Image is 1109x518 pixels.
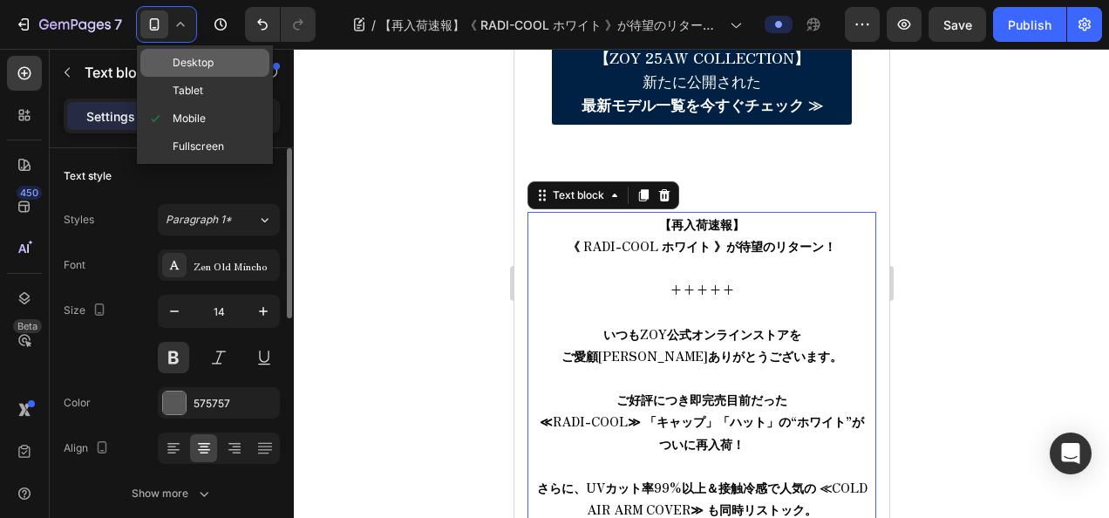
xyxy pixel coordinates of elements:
[7,7,130,42] button: 7
[128,21,247,43] span: 新たに公開された
[17,186,42,200] div: 450
[514,49,889,518] iframe: Design area
[13,319,42,333] div: Beta
[25,364,350,381] span: ≪RADI-COOL≫ 「キャップ」「ハット」の“ホワイト”が
[35,139,93,154] div: Text block
[1050,433,1092,474] div: Open Intercom Messenger
[23,430,353,469] span: さらに、UVカット率99%以上＆接触冷感で人気の ≪COLD AIR ARM COVER≫ も同時リストック。
[158,204,280,235] button: Paragraph 1*
[89,276,287,294] span: いつもZOY公式オンラインストアを
[53,188,322,206] strong: 《 RADI-COOL ホワイト 》が待望のリターン！
[64,299,110,323] div: Size
[114,14,122,35] p: 7
[132,485,213,502] div: Show more
[173,54,214,72] span: Desktop
[245,7,316,42] div: Undo/Redo
[173,82,203,99] span: Tablet
[155,232,221,249] span: +++++
[929,7,986,42] button: Save
[194,258,276,274] div: Zen Old Mincho
[85,62,233,83] p: Text block
[67,44,309,66] strong: 最新モデル一覧を今すぐチェック ≫
[86,107,135,126] p: Settings
[64,168,112,184] div: Text style
[166,212,232,228] span: Paragraph 1*
[371,16,376,34] span: /
[47,298,328,316] span: ご愛顧[PERSON_NAME]ありがとうございます。
[64,212,94,228] div: Styles
[379,16,723,34] span: 【再入荷速報】《 RADI-COOL ホワイト 》が待望のリターン！猛暑も秋ゴルフも快適にする高機能アクセサリー
[102,342,273,359] span: ご好評につき即完売目前だった
[173,110,206,127] span: Mobile
[993,7,1066,42] button: Publish
[1008,16,1051,34] div: Publish
[194,396,276,412] div: 575757
[173,138,224,155] span: Fullscreen
[64,478,280,509] button: Show more
[145,386,230,404] span: ついに再入荷！
[145,167,230,184] strong: 【再入荷速報】
[64,257,85,273] div: Font
[64,395,91,411] div: Color
[943,17,972,32] span: Save
[64,437,112,460] div: Align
